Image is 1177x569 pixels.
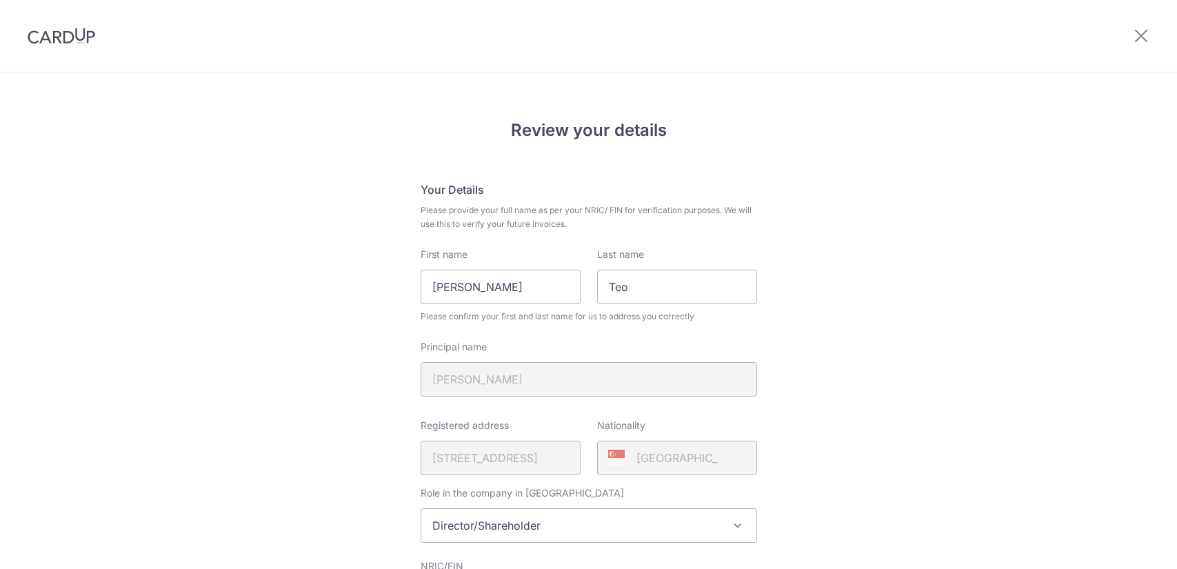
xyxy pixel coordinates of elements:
[421,270,581,304] input: First Name
[597,270,757,304] input: Last name
[597,419,645,432] label: Nationality
[421,310,757,323] span: Please confirm your first and last name for us to address you correctly
[421,248,467,261] label: First name
[597,248,644,261] label: Last name
[421,203,757,231] span: Please provide your full name as per your NRIC/ FIN for verification purposes. We will use this t...
[421,340,487,354] label: Principal name
[28,28,95,44] img: CardUp
[421,118,757,143] h4: Review your details
[421,486,624,500] label: Role in the company in [GEOGRAPHIC_DATA]
[421,508,757,543] span: Director/Shareholder
[421,419,509,432] label: Registered address
[421,181,757,198] h5: Your Details
[421,509,756,542] span: Director/Shareholder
